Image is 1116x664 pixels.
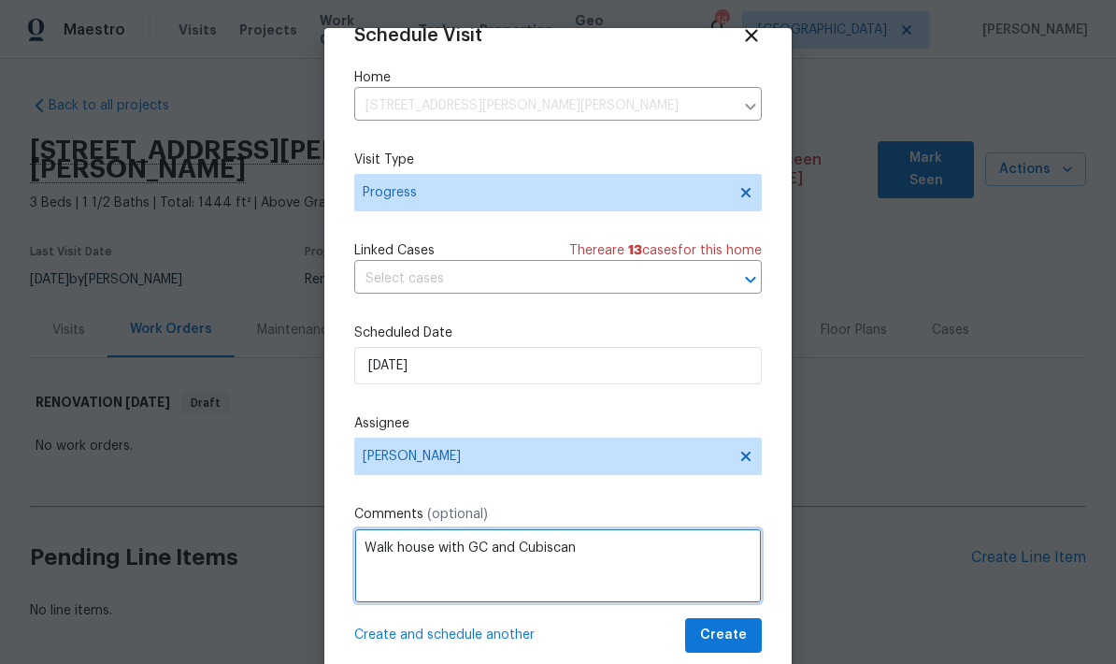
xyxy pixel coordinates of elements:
[685,618,762,653] button: Create
[354,151,762,169] label: Visit Type
[354,324,762,342] label: Scheduled Date
[354,626,535,644] span: Create and schedule another
[427,508,488,521] span: (optional)
[354,68,762,87] label: Home
[363,449,729,464] span: [PERSON_NAME]
[741,25,762,46] span: Close
[354,241,435,260] span: Linked Cases
[363,183,726,202] span: Progress
[628,244,642,257] span: 13
[354,265,709,294] input: Select cases
[569,241,762,260] span: There are case s for this home
[354,528,762,603] textarea: Walk house with GC and Cubiscan
[354,92,734,121] input: Enter in an address
[354,347,762,384] input: M/D/YYYY
[737,267,764,293] button: Open
[700,624,747,647] span: Create
[354,26,482,45] span: Schedule Visit
[354,505,762,524] label: Comments
[354,414,762,433] label: Assignee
